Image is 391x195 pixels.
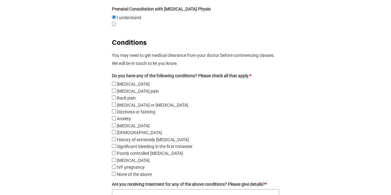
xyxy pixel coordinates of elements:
p: You may need to get medical clearance from your doctor before commencing classes. We will be in t... [112,52,279,67]
legend: Do you have any of the following conditions? Please check all that apply. [112,72,279,79]
label: [MEDICAL_DATA] pain [117,89,159,94]
label: None of the above [117,172,152,177]
label: Poorly controlled [MEDICAL_DATA] [117,151,183,156]
label: Anxiety [117,116,131,121]
label: I understand [117,15,141,20]
label: IVF pregnancy [117,165,145,170]
label: [DEMOGRAPHIC_DATA] [117,130,162,135]
legend: Prenatal Consultation with [MEDICAL_DATA] Physio [112,6,211,12]
label: History of extremely [MEDICAL_DATA] [117,137,189,142]
label: Dizziness or fainting [117,109,155,114]
label: [MEDICAL_DATA] [117,123,150,128]
h2: Conditions [112,38,279,47]
label: Back pain [117,95,136,100]
label: Significant bleeding in the first trimester [117,144,193,149]
label: Are you receiving treatment for any of the above conditions? Please give details? [112,181,279,188]
label: [MEDICAL_DATA] or [MEDICAL_DATA] [117,103,188,108]
label: [MEDICAL_DATA] [117,82,150,87]
label: [MEDICAL_DATA] [117,158,150,163]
